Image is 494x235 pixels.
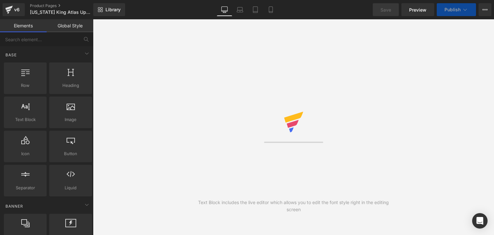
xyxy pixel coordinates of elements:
span: Base [5,52,17,58]
div: Text Block includes the live editor which allows you to edit the font style right in the editing ... [193,199,394,213]
span: Preview [409,6,426,13]
span: Save [380,6,391,13]
div: Open Intercom Messenger [472,213,488,229]
span: Heading [51,82,90,89]
a: New Library [93,3,125,16]
a: Preview [401,3,434,16]
a: Product Pages [30,3,104,8]
span: Separator [6,184,45,191]
button: Publish [437,3,476,16]
span: Button [51,150,90,157]
span: Text Block [6,116,45,123]
a: Desktop [217,3,232,16]
button: More [479,3,491,16]
a: Tablet [248,3,263,16]
span: Liquid [51,184,90,191]
span: Row [6,82,45,89]
div: v6 [13,5,21,14]
span: Library [105,7,121,13]
span: Publish [444,7,461,12]
a: v6 [3,3,25,16]
span: Icon [6,150,45,157]
a: Global Style [47,19,93,32]
a: Laptop [232,3,248,16]
span: Image [51,116,90,123]
a: Mobile [263,3,279,16]
span: Banner [5,203,24,209]
span: [US_STATE] King Atlas Upholstered Bed Frame FINAL [30,10,92,15]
